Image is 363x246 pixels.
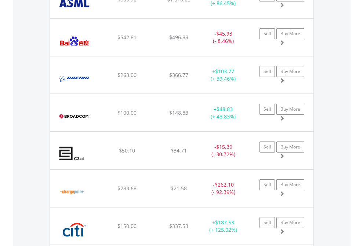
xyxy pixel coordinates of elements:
[276,66,304,77] a: Buy More
[259,142,275,153] a: Sell
[259,28,275,39] a: Sell
[276,179,304,190] a: Buy More
[54,103,95,129] img: EQU.US.AVGO.png
[117,109,137,116] span: $100.00
[54,141,91,167] img: EQU.US.AI.png
[171,185,187,192] span: $21.58
[117,185,137,192] span: $283.68
[259,179,275,190] a: Sell
[276,104,304,115] a: Buy More
[216,30,232,37] span: $45.93
[117,223,137,230] span: $150.00
[200,30,246,45] div: - (- 8.46%)
[117,71,137,78] span: $263.00
[119,147,135,154] span: $50.10
[54,28,95,54] img: EQU.US.BIDU.png
[276,28,304,39] a: Buy More
[169,109,188,116] span: $148.83
[259,66,275,77] a: Sell
[169,71,188,78] span: $366.77
[54,66,95,92] img: EQU.US.BA.png
[117,34,137,41] span: $542.81
[259,217,275,228] a: Sell
[200,68,246,82] div: + (+ 39.46%)
[171,147,187,154] span: $34.71
[259,104,275,115] a: Sell
[54,217,95,243] img: EQU.US.C.png
[215,68,234,75] span: $103.77
[200,106,246,120] div: + (+ 48.83%)
[217,106,233,113] span: $48.83
[276,142,304,153] a: Buy More
[169,223,188,230] span: $337.53
[54,179,91,205] img: EQU.US.CHPT.png
[215,219,234,226] span: $187.53
[200,219,246,234] div: + (+ 125.02%)
[200,181,246,196] div: - (- 92.39%)
[216,143,232,150] span: $15.39
[169,34,188,41] span: $496.88
[200,143,246,158] div: - (- 30.72%)
[276,217,304,228] a: Buy More
[215,181,234,188] span: $262.10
